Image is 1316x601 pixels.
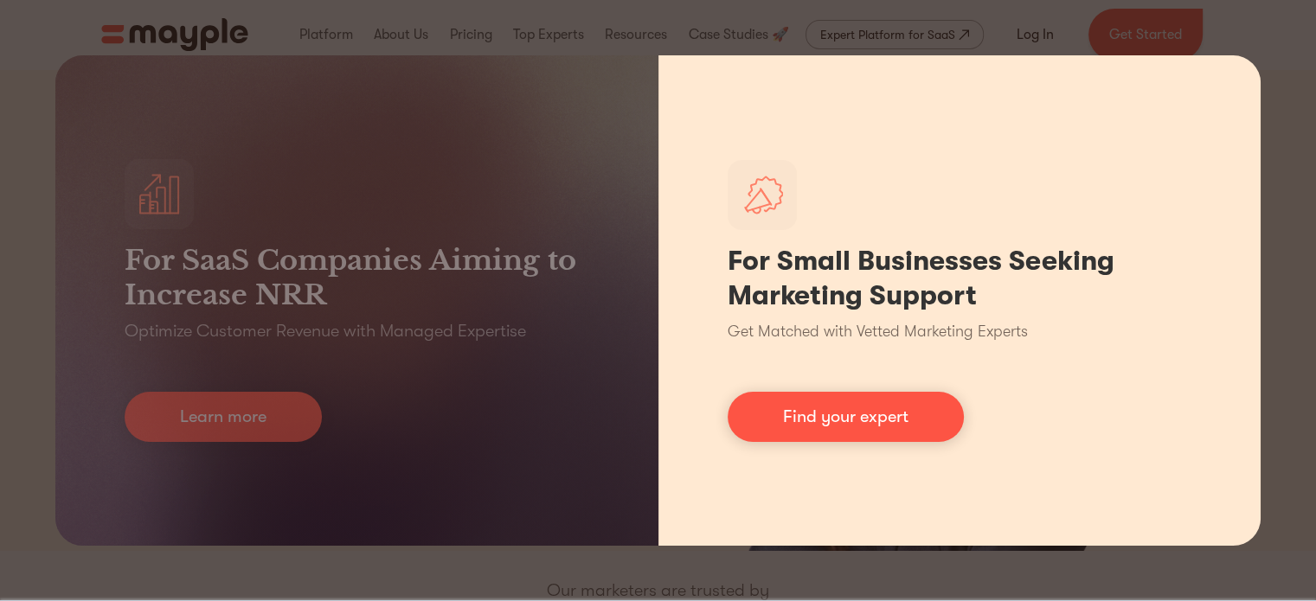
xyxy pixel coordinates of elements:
h1: For Small Businesses Seeking Marketing Support [728,244,1192,313]
h3: For SaaS Companies Aiming to Increase NRR [125,243,589,312]
p: Optimize Customer Revenue with Managed Expertise [125,319,526,343]
a: Find your expert [728,392,964,442]
a: Learn more [125,392,322,442]
p: Get Matched with Vetted Marketing Experts [728,320,1028,343]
